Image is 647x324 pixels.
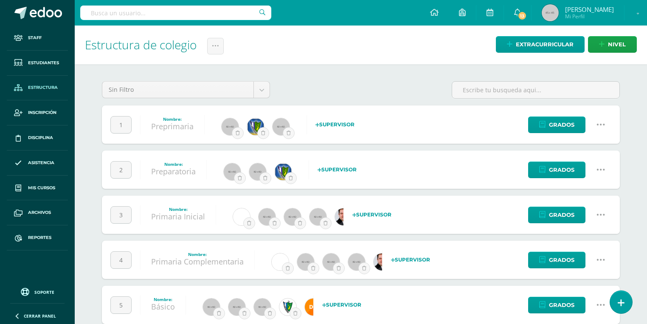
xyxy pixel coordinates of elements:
img: 60x60 [228,298,245,315]
span: 13 [518,11,527,20]
span: Soporte [34,289,54,295]
img: 5efa647bd622e52820e205d13252bcc4.png [233,208,250,225]
span: Asistencia [28,159,54,166]
a: Preparatoria [151,166,196,176]
span: Mis cursos [28,185,55,191]
a: Primaria Complementaria [151,256,244,267]
a: Grados [528,117,585,133]
a: Inscripción [7,100,68,125]
img: 57933e79c0f622885edf5cfea874362b.png [374,253,391,270]
strong: Supervisor [318,166,357,173]
span: [PERSON_NAME] [565,5,614,14]
input: Escribe tu busqueda aqui... [452,82,619,98]
span: Cerrar panel [24,313,56,319]
img: 45x45 [542,4,559,21]
strong: Nombre: [164,161,183,167]
span: Estudiantes [28,60,59,66]
strong: Nombre: [163,116,182,122]
span: Grados [549,117,574,133]
span: nivel [608,37,626,52]
img: 60x60 [323,253,340,270]
span: Grados [549,207,574,223]
span: Disciplina [28,134,53,141]
img: 5efa647bd622e52820e205d13252bcc4.png [272,253,289,270]
span: Archivos [28,209,51,216]
strong: Supervisor [315,121,354,128]
a: Staff [7,26,68,51]
a: Sin Filtro [102,82,270,98]
span: Estructura de colegio [85,37,197,53]
img: 60x60 [203,298,220,315]
a: Estructura [7,76,68,101]
a: Primaria Inicial [151,211,205,222]
a: Archivos [7,200,68,225]
img: 60x60 [348,253,365,270]
a: Reportes [7,225,68,250]
a: Grados [528,297,585,313]
a: Grados [528,162,585,178]
strong: Supervisor [322,301,361,308]
img: 60x60 [222,118,239,135]
img: 60x60 [309,208,326,225]
img: 57933e79c0f622885edf5cfea874362b.png [335,208,352,225]
img: 60x60 [224,163,241,180]
strong: Supervisor [391,256,430,263]
a: Soporte [10,286,65,297]
span: Inscripción [28,109,56,116]
img: 60x60 [284,208,301,225]
strong: Nombre: [188,251,207,257]
span: Grados [549,162,574,178]
strong: Nombre: [169,206,188,212]
img: 60x60 [254,298,271,315]
span: Extracurricular [516,37,574,52]
span: Estructura [28,84,58,91]
span: Grados [549,252,574,268]
strong: Nombre: [154,296,172,302]
a: Mis cursos [7,176,68,201]
a: nivel [588,36,637,53]
img: 9f174a157161b4ddbe12118a61fed988.png [279,298,296,315]
a: Grados [528,207,585,223]
img: fc224351b503ff6b3b614368b6a8a356.png [247,118,264,135]
img: f9d34ca01e392badc01b6cd8c48cabbd.png [305,298,322,315]
span: Sin Filtro [109,82,247,98]
a: Disciplina [7,125,68,151]
img: 60x60 [273,118,290,135]
img: 60x60 [297,253,314,270]
strong: Supervisor [352,211,391,218]
img: fc224351b503ff6b3b614368b6a8a356.png [275,163,292,180]
a: Estudiantes [7,51,68,76]
a: Básico [151,301,175,312]
span: Reportes [28,234,51,241]
span: Staff [28,34,42,41]
a: Extracurricular [496,36,585,53]
a: Preprimaria [151,121,194,131]
a: Asistencia [7,151,68,176]
span: Mi Perfil [565,13,614,20]
img: 60x60 [259,208,276,225]
input: Busca un usuario... [80,6,271,20]
img: 60x60 [249,163,266,180]
span: Grados [549,297,574,313]
a: Grados [528,252,585,268]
